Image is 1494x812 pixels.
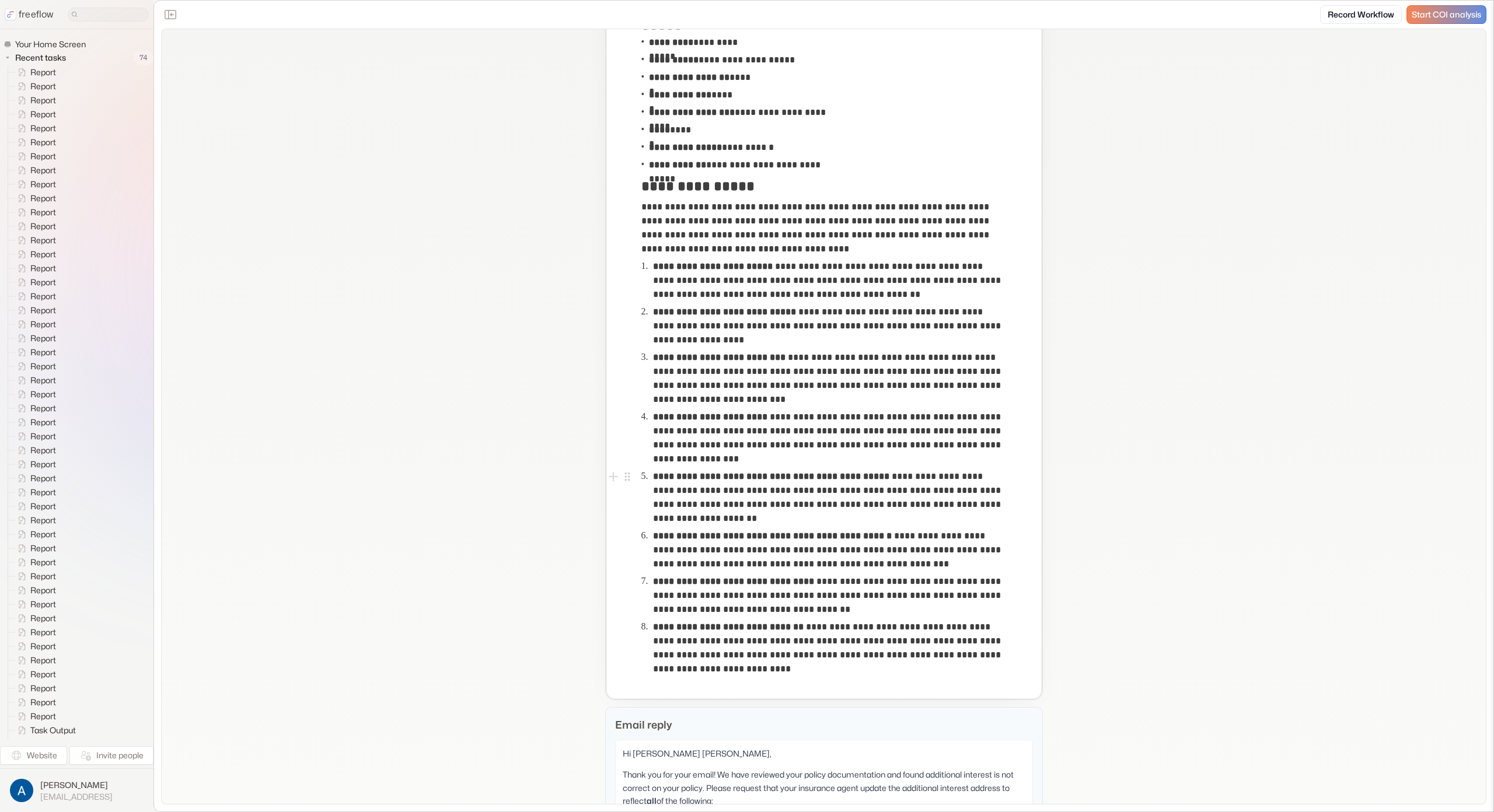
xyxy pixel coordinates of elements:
span: Report [28,598,60,610]
span: Report [28,501,60,512]
span: Report [28,682,60,694]
span: [PERSON_NAME] [40,779,113,791]
span: Report [28,249,60,260]
a: Report [8,527,61,541]
span: Report [28,136,60,148]
a: Report [8,695,61,709]
a: Report [8,359,61,373]
a: Report [8,93,61,107]
a: Report [8,331,61,345]
p: Thank you for your email! We have reviewed your policy documentation and found additional interes... [623,768,1025,807]
a: Report [8,275,61,289]
span: Report [28,332,60,344]
a: Report [8,191,61,205]
button: Add block [606,470,620,484]
span: Report [28,612,60,624]
a: Report [8,681,61,695]
span: Report [28,220,60,232]
a: Report [8,303,61,317]
span: Report [28,346,60,358]
a: Report [8,149,61,163]
span: [EMAIL_ADDRESS] [40,792,113,802]
a: Report [8,233,61,247]
a: Report [8,65,61,79]
a: Report [8,709,61,723]
span: 74 [134,50,153,65]
a: Record Workflow [1320,5,1402,24]
span: Report [28,374,60,386]
span: Report [28,94,60,106]
span: Report [28,123,60,134]
a: Report [8,177,61,191]
span: Report [28,150,60,162]
span: Report [28,178,60,190]
span: Report [28,66,60,78]
span: Report [28,584,60,596]
a: Report [8,639,61,653]
span: Report [28,108,60,120]
a: Report [8,401,61,415]
span: Report [28,514,60,526]
a: Report [8,261,61,275]
span: Report [28,276,60,288]
img: profile [10,779,33,802]
span: Report [28,640,60,652]
a: Report [8,247,61,261]
span: Report [28,304,60,316]
span: Report [28,164,60,176]
p: Email reply [615,717,1033,733]
span: Report [28,570,60,582]
a: Report [8,499,61,513]
p: Hi [PERSON_NAME] [PERSON_NAME], [623,747,1025,760]
a: freeflow [5,8,54,22]
a: Report [8,429,61,443]
a: Report [8,471,61,485]
span: Report [28,318,60,330]
a: Report [8,611,61,625]
span: Report [28,556,60,568]
a: Report [8,653,61,667]
a: Report [8,135,61,149]
span: Report [28,696,60,708]
span: Report [28,430,60,442]
a: Start COI analysis [1406,5,1486,24]
span: Report [28,235,60,246]
span: Your Home Screen [13,38,89,50]
p: freeflow [19,8,54,22]
span: Task Output [28,724,79,736]
a: Report [8,443,61,457]
strong: all [647,796,657,806]
span: Start COI analysis [1412,10,1481,20]
a: Report [8,373,61,387]
a: Report [8,289,61,303]
a: Report [8,625,61,639]
a: Report [8,569,61,583]
a: Task Output [8,737,81,751]
span: Report [28,626,60,638]
a: Report [8,583,61,597]
span: Report [28,542,60,554]
a: Report [8,555,61,569]
span: Report [28,206,60,218]
span: Recent tasks [13,52,69,64]
span: Report [28,262,60,274]
button: Open block menu [620,470,634,484]
button: Invite people [69,746,153,765]
a: Report [8,667,61,681]
button: Close the sidebar [161,5,180,24]
button: [PERSON_NAME][EMAIL_ADDRESS] [7,776,146,805]
a: Task Output [8,723,81,737]
a: Report [8,163,61,177]
a: Report [8,79,61,93]
span: Report [28,654,60,666]
span: Report [28,668,60,680]
a: Report [8,415,61,429]
span: Report [28,459,60,470]
a: Report [8,317,61,331]
span: Report [28,388,60,400]
a: Report [8,219,61,233]
a: Report [8,121,61,135]
span: Report [28,528,60,540]
span: Report [28,192,60,204]
span: Report [28,487,60,498]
